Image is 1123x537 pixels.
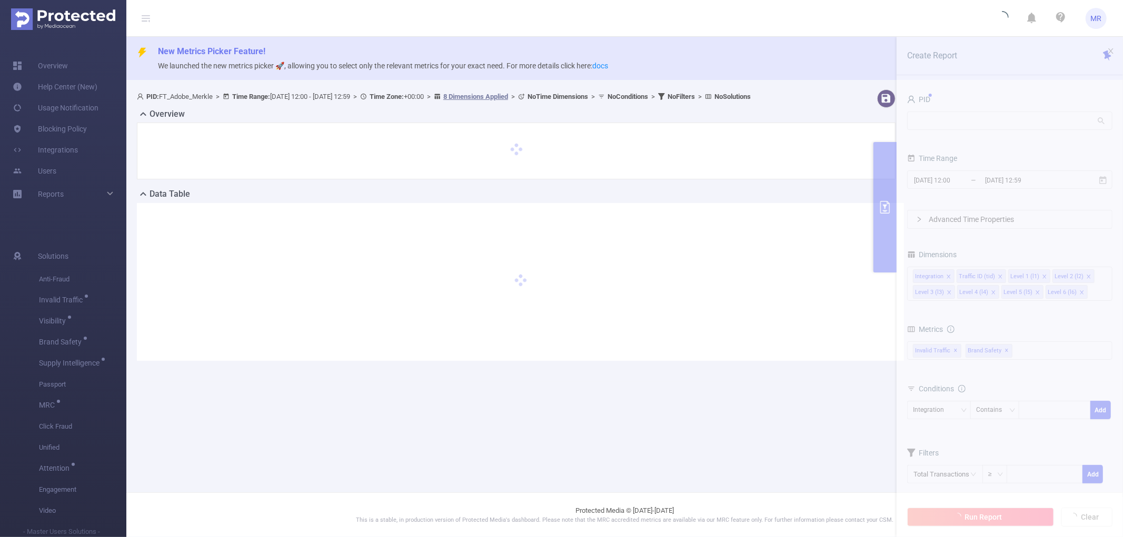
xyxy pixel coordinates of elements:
[39,296,86,303] span: Invalid Traffic
[13,160,56,181] a: Users
[13,118,87,139] a: Blocking Policy
[213,93,223,100] span: >
[39,374,126,395] span: Passport
[13,97,98,118] a: Usage Notification
[232,93,270,100] b: Time Range:
[350,93,360,100] span: >
[592,62,608,70] a: docs
[126,492,1123,537] footer: Protected Media © [DATE]-[DATE]
[668,93,695,100] b: No Filters
[39,416,126,437] span: Click Fraud
[1107,45,1115,57] button: icon: close
[13,55,68,76] a: Overview
[13,76,97,97] a: Help Center (New)
[38,246,68,267] span: Solutions
[150,188,190,200] h2: Data Table
[39,437,126,458] span: Unified
[39,464,73,472] span: Attention
[39,359,103,367] span: Supply Intelligence
[39,479,126,500] span: Engagement
[39,338,85,346] span: Brand Safety
[150,108,185,120] h2: Overview
[39,401,58,409] span: MRC
[38,184,64,205] a: Reports
[695,93,705,100] span: >
[1091,8,1102,29] span: MR
[1107,47,1115,55] i: icon: close
[39,269,126,290] span: Anti-Fraud
[153,516,1097,525] p: This is a stable, in production version of Protected Media's dashboard. Please note that the MRC ...
[424,93,434,100] span: >
[38,190,64,198] span: Reports
[608,93,648,100] b: No Conditions
[648,93,658,100] span: >
[443,93,508,100] u: 8 Dimensions Applied
[146,93,159,100] b: PID:
[11,8,115,30] img: Protected Media
[137,47,147,58] i: icon: thunderbolt
[996,11,1009,26] i: icon: loading
[158,46,265,56] span: New Metrics Picker Feature!
[370,93,404,100] b: Time Zone:
[137,93,751,100] span: FT_Adobe_Merkle [DATE] 12:00 - [DATE] 12:59 +00:00
[158,62,608,70] span: We launched the new metrics picker 🚀, allowing you to select only the relevant metrics for your e...
[39,317,69,325] span: Visibility
[714,93,751,100] b: No Solutions
[13,139,78,160] a: Integrations
[528,93,588,100] b: No Time Dimensions
[39,500,126,521] span: Video
[508,93,518,100] span: >
[137,93,146,100] i: icon: user
[588,93,598,100] span: >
